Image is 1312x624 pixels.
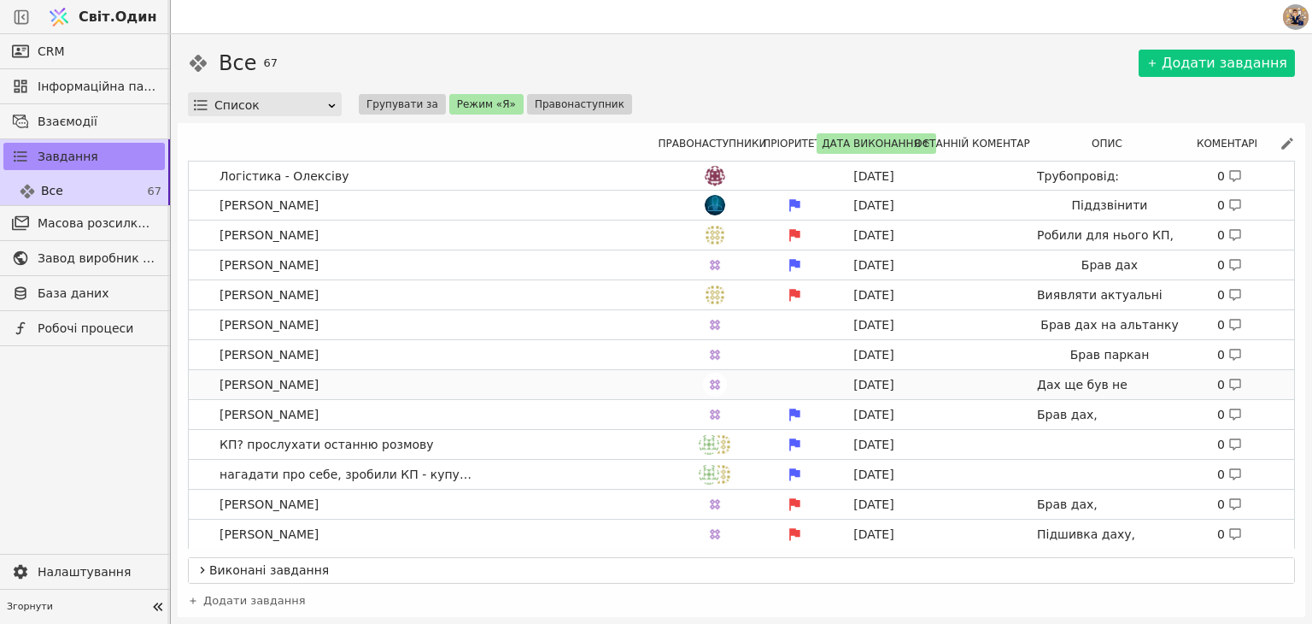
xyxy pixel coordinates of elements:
a: [PERSON_NAME]ма[DATE]Підшивка даху, запропонувати паркані0 [189,520,1294,549]
font: 0 [1217,169,1225,183]
font: [PERSON_NAME] [220,497,319,511]
a: нагадати про себе, зробили КП - купують?г.ма[DATE]0 [189,460,1294,489]
button: Дата виконання [817,133,936,154]
font: Робочі процеси [38,321,133,335]
a: Логістика - Олексівуса[DATE]Трубопровід: Основна0 [189,162,1294,191]
a: Масова розсилка електронною поштою [3,209,165,237]
a: [PERSON_NAME]ма[DATE]Робили для нього КП, потрібно дізнатися фідбек да/ні0 [189,221,1294,250]
font: Пріоритет [763,138,821,150]
img: ма [705,315,725,335]
button: Правонаступники [653,133,782,154]
font: [PERSON_NAME] [220,258,319,272]
font: [DATE] [853,468,893,481]
font: Масова розсилка електронною поштою [38,216,288,230]
a: [PERSON_NAME]ма[DATE]Виявляти актуальні потреби. Що цікаво, не дає заявку)0 [189,280,1294,309]
font: Додати завдання [203,594,306,607]
font: 67 [147,185,161,197]
font: Брав дах, запропонувати паркан і все, що також може бути в нагоді [1037,497,1186,565]
font: 0 [1217,288,1225,302]
font: Підшивка даху, запропонувати паркані [1037,527,1139,577]
font: [DATE] [853,169,893,183]
font: Дах ще був не готовий, проаналізувати, що можна запропонувати та зробити КП для клієнта після роз... [1037,378,1182,517]
a: Робочі процеси [3,315,165,342]
font: База даних [38,286,108,300]
font: [PERSON_NAME] [220,378,319,391]
font: 0 [1217,198,1225,212]
font: 0 [1217,497,1225,511]
img: са [705,166,725,186]
font: Світ.Один [79,9,157,25]
font: Список [214,98,260,112]
font: Робили для нього КП, потрібно дізнатися фідбек да/ні [1037,228,1177,278]
img: г. [699,464,719,485]
a: Завдання [3,143,165,170]
img: ма [705,404,725,425]
button: Коментарі [1192,133,1273,154]
font: нагадати про себе, зробили КП - купують? [220,468,490,481]
img: ма [705,225,725,245]
font: Групувати за [366,98,438,110]
font: 0 [1217,318,1225,332]
font: Піддзвінити [1072,198,1148,212]
button: Опис [1086,133,1138,154]
font: 67 [263,56,278,69]
font: Інформаційна панель [38,79,173,93]
font: Взаємодії [38,115,97,128]
font: [DATE] [853,408,893,421]
font: [PERSON_NAME] [220,348,319,362]
div: Опис [1040,133,1185,154]
a: Інформаційна панель [3,73,165,100]
font: Завдання [38,150,98,163]
button: Останній коментар [909,133,1045,154]
img: ма [705,374,725,395]
font: 0 [1217,408,1225,421]
a: [PERSON_NAME]ма[DATE]Брав дах на альтанку0 [189,310,1294,339]
div: Правонаступники [679,133,756,154]
div: Пріоритет [763,133,831,154]
font: [DATE] [853,318,893,332]
a: CRM [3,38,165,65]
font: [DATE] [853,198,893,212]
font: 0 [1217,378,1225,391]
font: Брав дах, запропонувати паркан та підшивку [1037,408,1186,457]
img: г. [699,434,719,455]
font: [PERSON_NAME] [220,527,319,541]
div: Дата виконання [838,133,915,154]
font: Налаштування [38,565,131,579]
font: [PERSON_NAME] [220,318,319,332]
font: 0 [1217,228,1225,242]
font: Останній коментар [914,138,1029,150]
font: [PERSON_NAME] [220,198,319,212]
font: Логістика - Олексіву [220,169,348,183]
button: Правонаступник [527,94,632,115]
font: 0 [1217,527,1225,541]
font: 0 [1217,258,1225,272]
font: Дата виконання [822,138,921,150]
img: ма [705,524,725,545]
a: База даних [3,280,165,307]
img: ма [711,434,731,455]
a: [PERSON_NAME]ма[DATE]Брав паркан0 [189,340,1294,369]
font: [DATE] [853,348,893,362]
font: Брав дах на альтанку [1040,318,1178,332]
font: Режим «Я» [457,98,516,110]
a: [PERSON_NAME]ма[DATE]Дах ще був не готовий, проаналізувати, що можна запропонувати та зробити КП ... [189,370,1294,399]
button: Режим «Я» [449,94,524,115]
font: Брав дах [1081,258,1138,272]
font: Трубопровід: Основна [1037,169,1123,201]
img: 1758274860868-menedger1-700x473.jpg [1283,8,1309,25]
a: [PERSON_NAME]ма[DATE]Брав дах, запропонувати паркан і все, що також може бути в нагоді0 [189,490,1294,519]
font: Виявляти актуальні потреби. Що цікаво, не дає заявку) [1037,288,1169,338]
img: ма [705,494,725,515]
a: Додати завдання [1139,50,1295,77]
img: ма [711,464,731,485]
img: ма [705,255,725,275]
font: Виконані завдання [209,563,329,577]
font: 0 [1217,468,1225,481]
font: Опис [1092,138,1122,150]
font: [DATE] [853,258,893,272]
font: Все [219,51,256,75]
a: Світ.Один [43,1,166,33]
button: Групувати за [359,94,446,115]
font: КП? прослухати останню розмову [220,438,434,451]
